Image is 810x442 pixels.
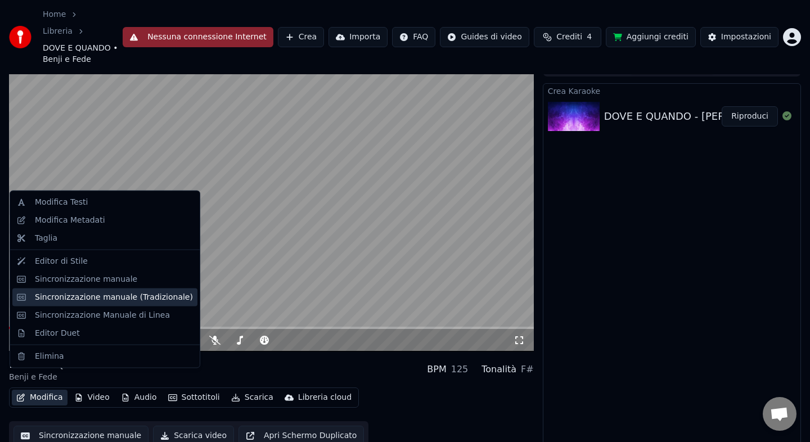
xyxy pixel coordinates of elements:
button: Nessuna connessione Internet [123,27,273,47]
nav: breadcrumb [43,9,123,65]
div: Taglia [35,232,57,243]
div: Libreria cloud [298,392,352,403]
span: Crediti [556,31,582,43]
span: 4 [587,31,592,43]
button: Audio [116,390,161,405]
div: F# [521,363,534,376]
button: Modifica [12,390,67,405]
div: 125 [451,363,469,376]
div: Benji e Fede [9,372,106,383]
div: Tonalità [481,363,516,376]
button: Scarica [227,390,278,405]
button: Importa [328,27,388,47]
div: Crea Karaoke [543,84,800,97]
button: Sottotitoli [164,390,224,405]
button: Impostazioni [700,27,778,47]
div: BPM [427,363,446,376]
button: Crea [278,27,324,47]
div: Aprire la chat [763,397,796,431]
div: Sincronizzazione Manuale di Linea [35,309,170,321]
div: Elimina [35,350,64,362]
div: Modifica Testi [35,197,88,208]
a: Home [43,9,66,20]
div: Modifica Metadati [35,214,105,225]
div: Impostazioni [721,31,771,43]
div: Editor di Stile [35,255,88,267]
div: Editor Duet [35,327,80,339]
button: Guides di video [440,27,529,47]
button: Riproduci [722,106,778,127]
img: youka [9,26,31,48]
div: Sincronizzazione manuale (Tradizionale) [35,291,193,303]
button: Aggiungi crediti [606,27,696,47]
a: Libreria [43,26,73,37]
button: Video [70,390,114,405]
div: DOVE E QUANDO [9,356,106,372]
button: FAQ [392,27,435,47]
div: Sincronizzazione manuale [35,273,137,285]
button: Crediti4 [534,27,601,47]
span: DOVE E QUANDO • Benji e Fede [43,43,123,65]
